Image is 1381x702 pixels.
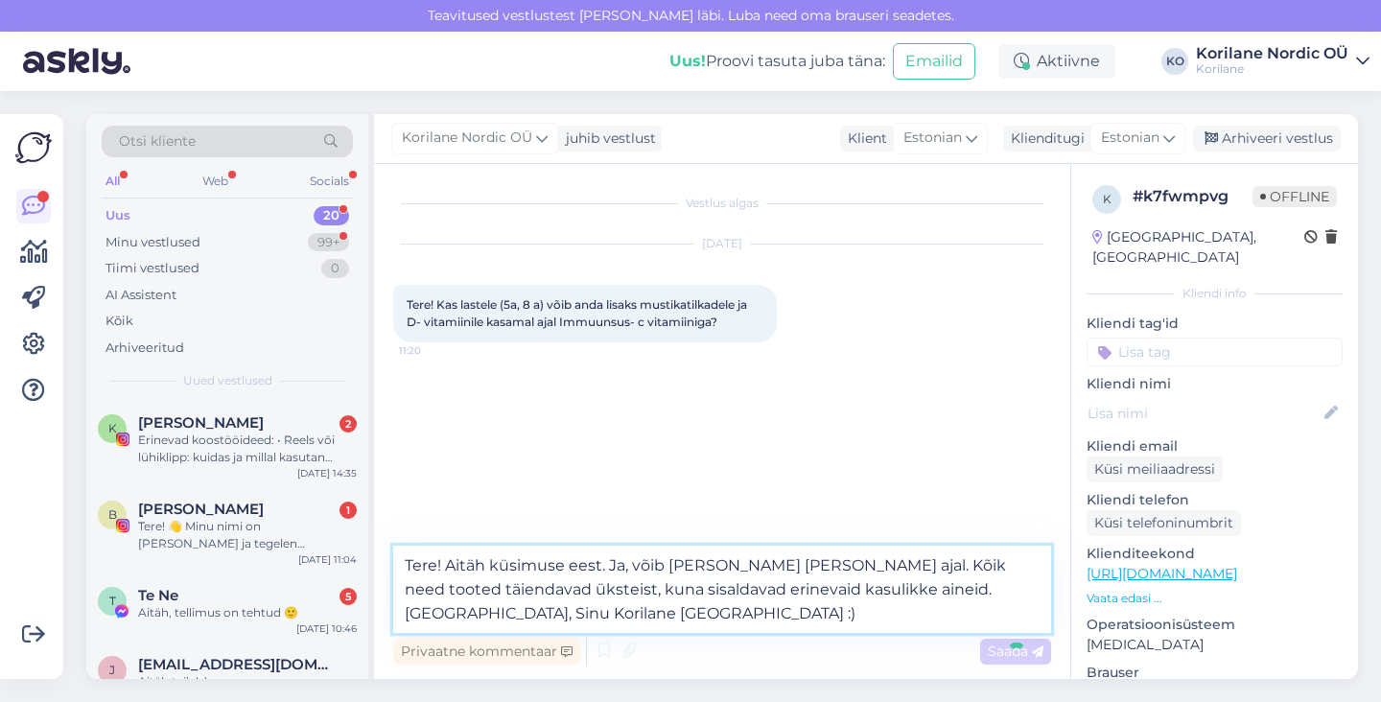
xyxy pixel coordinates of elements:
[109,594,116,608] span: T
[1133,185,1252,208] div: # k7fwmpvg
[199,169,232,194] div: Web
[893,43,975,80] button: Emailid
[393,195,1051,212] div: Vestlus algas
[669,50,885,73] div: Proovi tasuta juba täna:
[1087,635,1343,655] p: [MEDICAL_DATA]
[1087,338,1343,366] input: Lisa tag
[105,312,133,331] div: Kõik
[1087,510,1241,536] div: Küsi telefoninumbrit
[297,466,357,480] div: [DATE] 14:35
[669,52,706,70] b: Uus!
[339,502,357,519] div: 1
[102,169,124,194] div: All
[321,259,349,278] div: 0
[1087,590,1343,607] p: Vaata edasi ...
[314,206,349,225] div: 20
[1087,565,1237,582] a: [URL][DOMAIN_NAME]
[339,588,357,605] div: 5
[298,552,357,567] div: [DATE] 11:04
[296,621,357,636] div: [DATE] 10:46
[1196,46,1369,77] a: Korilane Nordic OÜKorilane
[1087,615,1343,635] p: Operatsioonisüsteem
[138,604,357,621] div: Aitäh, tellimus on tehtud 🙂
[903,128,962,149] span: Estonian
[138,587,178,604] span: Te Ne
[1003,129,1085,149] div: Klienditugi
[558,129,656,149] div: juhib vestlust
[840,129,887,149] div: Klient
[306,169,353,194] div: Socials
[108,507,117,522] span: B
[183,372,272,389] span: Uued vestlused
[109,663,115,677] span: j
[138,656,338,673] span: jaanikaneemoja@gmail.com
[1193,126,1341,152] div: Arhiveeri vestlus
[138,501,264,518] span: Brigita Taevere
[1103,192,1112,206] span: k
[108,421,117,435] span: K
[1087,544,1343,564] p: Klienditeekond
[339,415,357,433] div: 2
[15,129,52,166] img: Askly Logo
[1087,456,1223,482] div: Küsi meiliaadressi
[1161,48,1188,75] div: KO
[399,343,471,358] span: 11:20
[1101,128,1159,149] span: Estonian
[998,44,1115,79] div: Aktiivne
[138,432,357,466] div: Erinevad koostööideed: • Reels või lühiklipp: kuidas ja millal kasutan Korilase tooteid oma igapä...
[402,128,532,149] span: Korilane Nordic OÜ
[1092,227,1304,268] div: [GEOGRAPHIC_DATA], [GEOGRAPHIC_DATA]
[1088,403,1321,424] input: Lisa nimi
[105,339,184,358] div: Arhiveeritud
[407,297,750,329] span: Tere! Kas lastele (5a, 8 a) võib anda lisaks mustikatilkadele ja D- vitamiinile kasamal ajal Immu...
[1087,663,1343,683] p: Brauser
[105,206,130,225] div: Uus
[1196,61,1348,77] div: Korilane
[105,286,176,305] div: AI Assistent
[138,414,264,432] span: Kristina Karu
[138,518,357,552] div: Tere! 👋 Minu nimi on [PERSON_NAME] ja tegelen sisuloomisega Instagramis ✨. Sooviksin teha koostöö...
[1252,186,1337,207] span: Offline
[308,233,349,252] div: 99+
[1087,285,1343,302] div: Kliendi info
[1196,46,1348,61] div: Korilane Nordic OÜ
[393,235,1051,252] div: [DATE]
[1087,436,1343,456] p: Kliendi email
[1087,314,1343,334] p: Kliendi tag'id
[105,233,200,252] div: Minu vestlused
[138,673,357,690] div: Aitäh teile! :)
[105,259,199,278] div: Tiimi vestlused
[1087,374,1343,394] p: Kliendi nimi
[1087,490,1343,510] p: Kliendi telefon
[119,131,196,152] span: Otsi kliente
